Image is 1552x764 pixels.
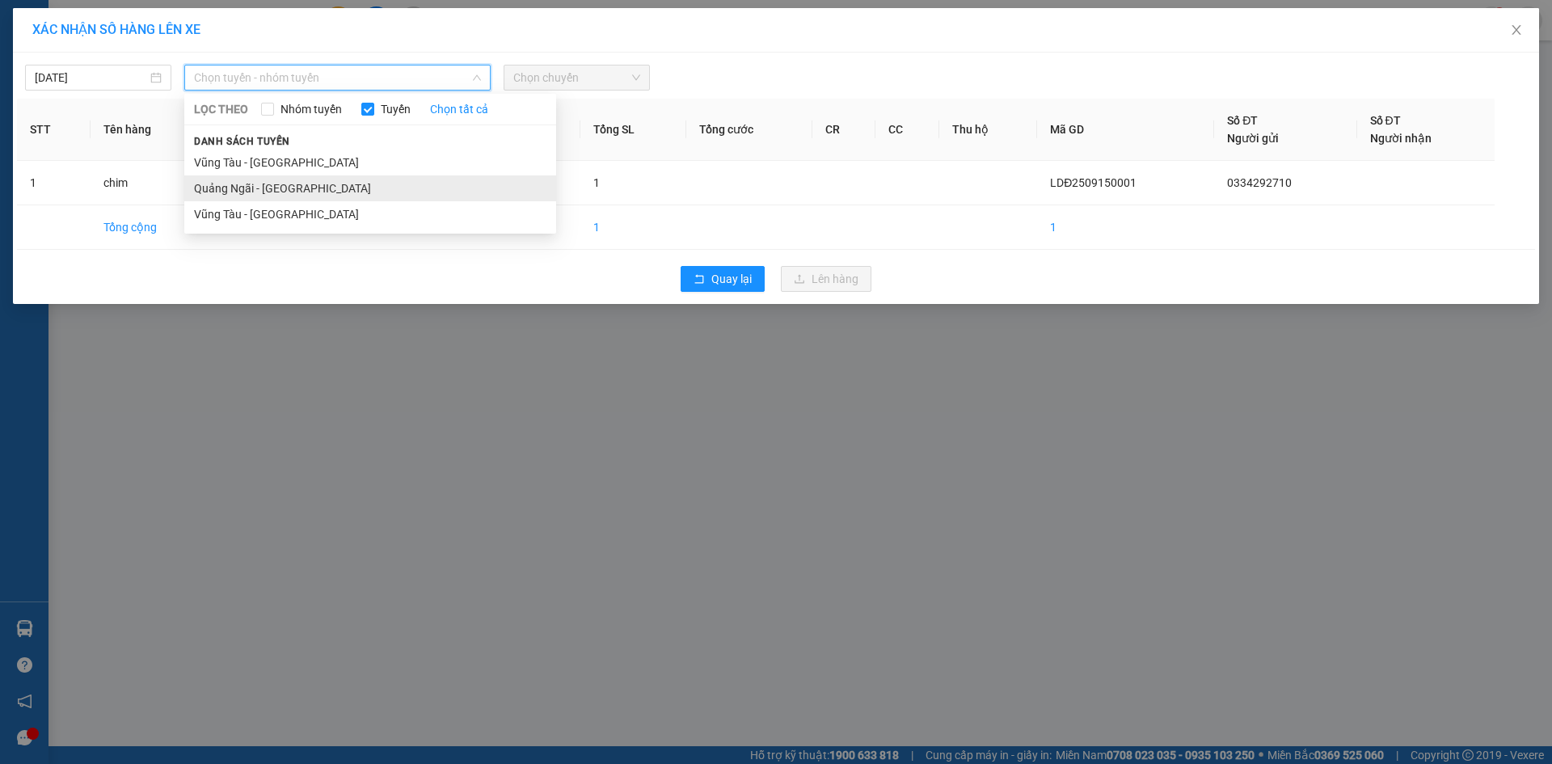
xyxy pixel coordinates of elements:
[694,273,705,286] span: rollback
[74,103,239,119] strong: 0978 771155 - 0975 77 1155
[1037,99,1214,161] th: Mã GD
[686,99,812,161] th: Tổng cước
[939,99,1037,161] th: Thu hộ
[91,99,215,161] th: Tên hàng
[194,65,481,90] span: Chọn tuyến - nhóm tuyến
[1227,132,1279,145] span: Người gửi
[875,99,939,161] th: CC
[1510,23,1523,36] span: close
[7,12,42,87] img: logo
[35,69,147,87] input: 15/09/2025
[472,73,482,82] span: down
[184,134,300,149] span: Danh sách tuyến
[49,70,264,101] strong: Tổng đài hỗ trợ: 0914 113 973 - 0982 113 973 - 0919 113 973 -
[711,270,752,288] span: Quay lại
[17,161,91,205] td: 1
[580,205,686,250] td: 1
[32,22,200,37] span: XÁC NHẬN SỐ HÀNG LÊN XE
[274,100,348,118] span: Nhóm tuyến
[184,150,556,175] li: Vũng Tàu - [GEOGRAPHIC_DATA]
[681,266,765,292] button: rollbackQuay lại
[91,161,215,205] td: chim
[1037,205,1214,250] td: 1
[184,201,556,227] li: Vũng Tàu - [GEOGRAPHIC_DATA]
[7,92,42,200] strong: Công ty TNHH DVVT Văn Vinh 76
[45,24,268,67] strong: [PERSON_NAME] ([GEOGRAPHIC_DATA])
[1227,176,1292,189] span: 0334292710
[593,176,600,189] span: 1
[194,100,248,118] span: LỌC THEO
[1370,114,1401,127] span: Số ĐT
[430,100,488,118] a: Chọn tất cả
[812,99,876,161] th: CR
[91,205,215,250] td: Tổng cộng
[1227,114,1258,127] span: Số ĐT
[1370,132,1432,145] span: Người nhận
[513,65,640,90] span: Chọn chuyến
[184,175,556,201] li: Quảng Ngãi - [GEOGRAPHIC_DATA]
[781,266,871,292] button: uploadLên hàng
[1050,176,1137,189] span: LDĐ2509150001
[580,99,686,161] th: Tổng SL
[374,100,417,118] span: Tuyến
[17,99,91,161] th: STT
[1494,8,1539,53] button: Close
